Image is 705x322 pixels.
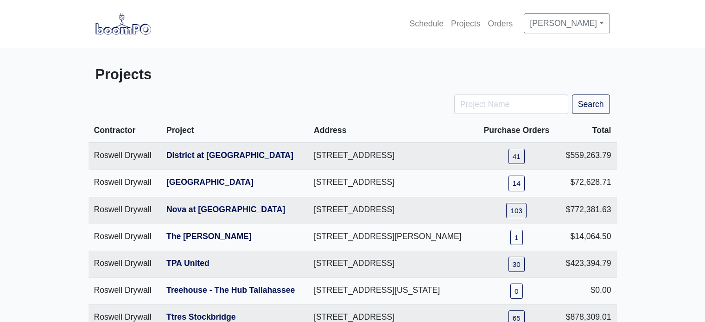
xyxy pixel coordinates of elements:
td: Roswell Drywall [89,251,161,278]
td: Roswell Drywall [89,224,161,251]
input: Project Name [454,95,568,114]
a: [GEOGRAPHIC_DATA] [166,177,254,187]
td: [STREET_ADDRESS] [308,143,476,170]
a: 103 [506,203,527,218]
td: $559,263.79 [557,143,617,170]
td: [STREET_ADDRESS] [308,170,476,197]
th: Purchase Orders [476,118,557,143]
h3: Projects [95,66,346,83]
a: Treehouse - The Hub Tallahassee [166,285,295,295]
a: 0 [510,284,523,299]
th: Contractor [89,118,161,143]
button: Search [572,95,610,114]
td: [STREET_ADDRESS] [308,197,476,224]
td: $772,381.63 [557,197,617,224]
a: 41 [508,149,525,164]
a: Projects [447,13,484,34]
a: 14 [508,176,525,191]
td: $423,394.79 [557,251,617,278]
a: Nova at [GEOGRAPHIC_DATA] [166,205,285,214]
th: Total [557,118,617,143]
td: $0.00 [557,278,617,304]
a: [PERSON_NAME] [524,13,610,33]
a: The [PERSON_NAME] [166,232,252,241]
img: boomPO [95,13,151,34]
td: [STREET_ADDRESS] [308,251,476,278]
td: $14,064.50 [557,224,617,251]
td: [STREET_ADDRESS][US_STATE] [308,278,476,304]
a: 30 [508,257,525,272]
a: 1 [510,230,523,245]
a: Schedule [406,13,447,34]
th: Project [161,118,308,143]
td: Roswell Drywall [89,170,161,197]
a: Ttres Stockbridge [166,312,236,322]
td: Roswell Drywall [89,143,161,170]
th: Address [308,118,476,143]
a: Orders [484,13,517,34]
td: $72,628.71 [557,170,617,197]
a: District at [GEOGRAPHIC_DATA] [166,151,293,160]
td: Roswell Drywall [89,197,161,224]
td: Roswell Drywall [89,278,161,304]
td: [STREET_ADDRESS][PERSON_NAME] [308,224,476,251]
a: TPA United [166,259,210,268]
